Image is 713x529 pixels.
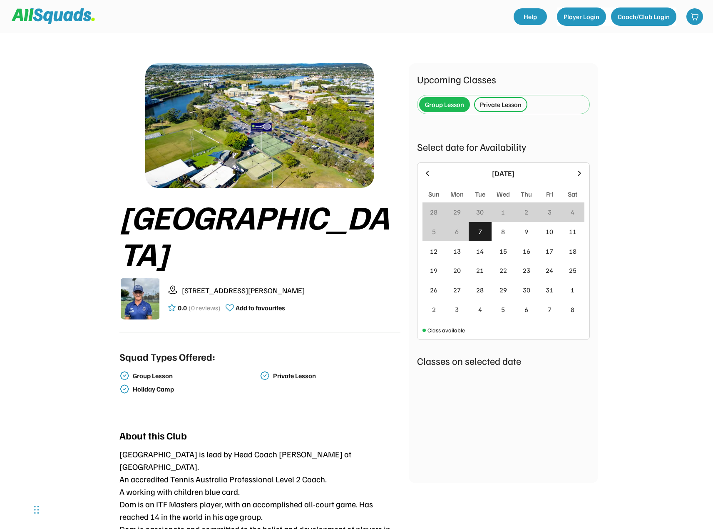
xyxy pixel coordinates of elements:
[430,207,437,217] div: 28
[417,139,590,154] div: Select date for Availability
[453,207,461,217] div: 29
[524,227,528,237] div: 9
[119,384,129,394] img: check-verified-01.svg
[427,326,465,334] div: Class available
[417,353,590,368] div: Classes on selected date
[499,265,507,275] div: 22
[611,7,676,26] button: Coach/Club Login
[478,304,482,314] div: 4
[499,246,507,256] div: 15
[557,7,606,26] button: Player Login
[119,278,161,319] img: IMG_0581.jpeg
[475,189,485,199] div: Tue
[12,8,95,24] img: Squad%20Logo.svg
[546,189,553,199] div: Fri
[260,371,270,381] img: check-verified-01.svg
[145,63,374,188] img: drone%20Tennis%20Courts-12.jpg
[430,246,437,256] div: 12
[480,100,522,110] div: Private Lesson
[501,227,505,237] div: 8
[691,12,699,21] img: shopping-cart-01%20%281%29.svg
[273,372,399,380] div: Private Lesson
[569,265,576,275] div: 25
[182,285,400,296] div: [STREET_ADDRESS][PERSON_NAME]
[524,304,528,314] div: 6
[524,207,528,217] div: 2
[501,207,505,217] div: 1
[571,285,574,295] div: 1
[453,246,461,256] div: 13
[571,207,574,217] div: 4
[546,265,553,275] div: 24
[568,189,577,199] div: Sat
[133,372,258,380] div: Group Lesson
[546,227,553,237] div: 10
[523,265,530,275] div: 23
[569,227,576,237] div: 11
[455,304,459,314] div: 3
[523,246,530,256] div: 16
[119,349,215,364] div: Squad Types Offered:
[499,285,507,295] div: 29
[236,303,285,313] div: Add to favourites
[432,227,436,237] div: 5
[476,285,484,295] div: 28
[455,227,459,237] div: 6
[453,285,461,295] div: 27
[428,189,440,199] div: Sun
[501,304,505,314] div: 5
[476,265,484,275] div: 21
[450,189,464,199] div: Mon
[430,265,437,275] div: 19
[476,246,484,256] div: 14
[119,428,187,443] div: About this Club
[119,198,400,271] div: [GEOGRAPHIC_DATA]
[571,304,574,314] div: 8
[476,207,484,217] div: 30
[523,285,530,295] div: 30
[417,72,590,87] div: Upcoming Classes
[546,246,553,256] div: 17
[432,304,436,314] div: 2
[569,246,576,256] div: 18
[430,285,437,295] div: 26
[425,100,464,110] div: Group Lesson
[514,8,547,25] a: Help
[478,227,482,237] div: 7
[178,303,187,313] div: 0.0
[453,265,461,275] div: 20
[548,207,552,217] div: 3
[437,168,570,179] div: [DATE]
[546,285,553,295] div: 31
[521,189,532,199] div: Thu
[548,304,552,314] div: 7
[189,303,221,313] div: (0 reviews)
[133,385,258,393] div: Holiday Camp
[119,371,129,381] img: check-verified-01.svg
[497,189,510,199] div: Wed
